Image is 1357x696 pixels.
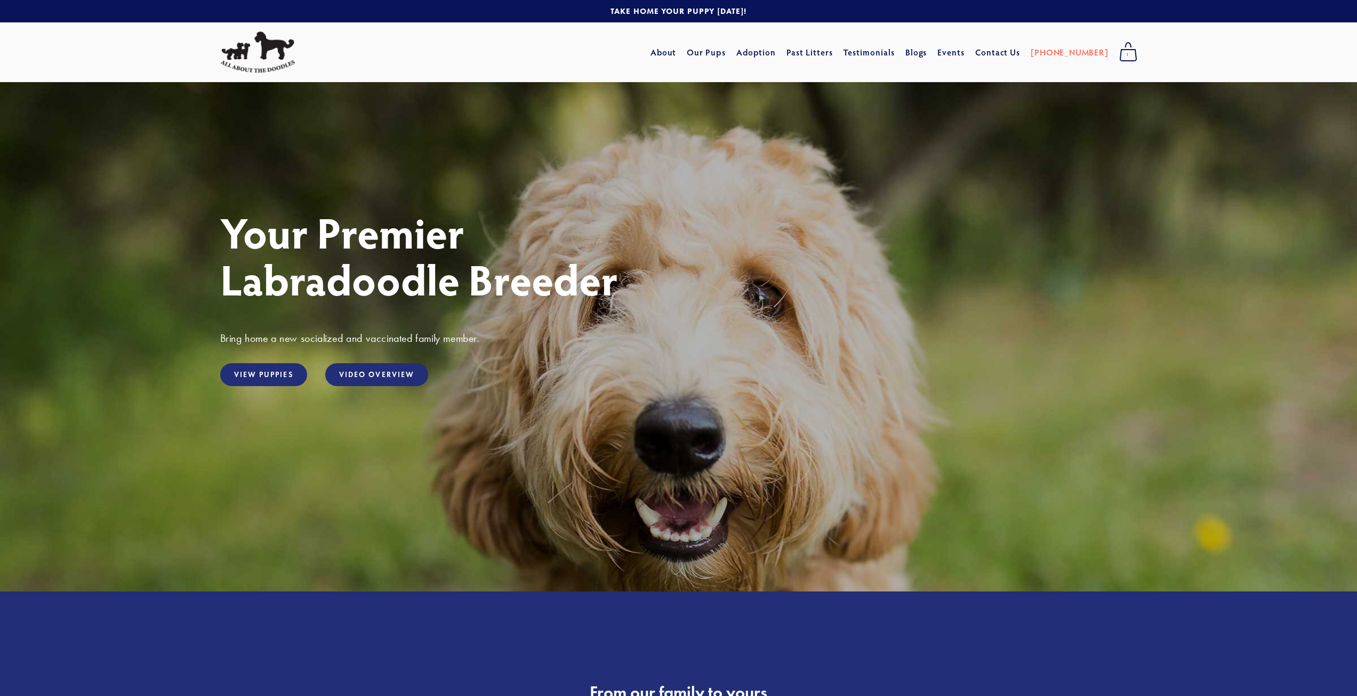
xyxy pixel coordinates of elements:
[736,43,776,62] a: Adoption
[651,43,677,62] a: About
[220,331,1137,345] h3: Bring home a new socialized and vaccinated family member.
[843,43,895,62] a: Testimonials
[1031,43,1108,62] a: [PHONE_NUMBER]
[937,43,965,62] a: Events
[905,43,927,62] a: Blogs
[1114,39,1143,66] a: One item in cart
[325,363,428,386] a: Video Overview
[786,46,833,58] a: Past Litters
[975,43,1021,62] a: Contact Us
[220,363,307,386] a: View Puppies
[1119,48,1137,62] span: 1
[220,209,1137,302] h1: Your Premier Labradoodle Breeder
[220,31,295,73] img: All About The Doodles
[687,43,726,62] a: Our Pups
